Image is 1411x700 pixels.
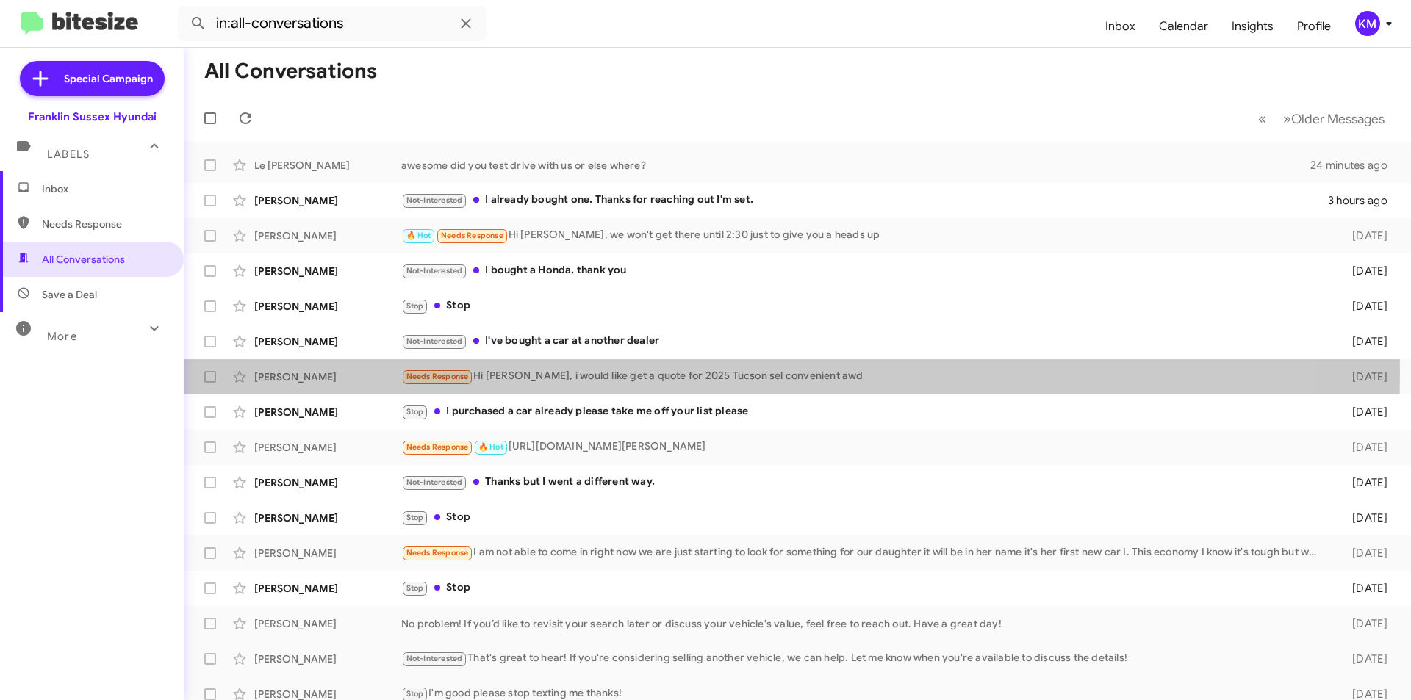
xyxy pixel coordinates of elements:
[42,252,125,267] span: All Conversations
[441,231,503,240] span: Needs Response
[1329,510,1399,525] div: [DATE]
[1329,369,1399,384] div: [DATE]
[1329,334,1399,349] div: [DATE]
[204,59,377,83] h1: All Conversations
[1328,193,1399,208] div: 3 hours ago
[42,181,167,196] span: Inbox
[1329,581,1399,596] div: [DATE]
[1329,228,1399,243] div: [DATE]
[401,509,1329,526] div: Stop
[401,544,1329,561] div: I am not able to come in right now we are just starting to look for something for our daughter it...
[1329,405,1399,419] div: [DATE]
[64,71,153,86] span: Special Campaign
[478,442,503,452] span: 🔥 Hot
[1283,109,1291,128] span: »
[1250,104,1393,134] nav: Page navigation example
[406,689,424,699] span: Stop
[1285,5,1343,48] a: Profile
[406,231,431,240] span: 🔥 Hot
[401,262,1329,279] div: I bought a Honda, thank you
[254,581,401,596] div: [PERSON_NAME]
[406,195,463,205] span: Not-Interested
[401,368,1329,385] div: Hi [PERSON_NAME], i would like get a quote for 2025 Tucson sel convenient awd
[254,616,401,631] div: [PERSON_NAME]
[1343,11,1395,36] button: KM
[401,474,1329,491] div: Thanks but I went a different way.
[1329,299,1399,314] div: [DATE]
[406,442,469,452] span: Needs Response
[401,227,1329,244] div: Hi [PERSON_NAME], we won't get there until 2:30 just to give you a heads up
[20,61,165,96] a: Special Campaign
[1291,111,1385,127] span: Older Messages
[254,510,401,525] div: [PERSON_NAME]
[1329,546,1399,560] div: [DATE]
[1329,440,1399,455] div: [DATE]
[406,301,424,311] span: Stop
[406,654,463,663] span: Not-Interested
[254,299,401,314] div: [PERSON_NAME]
[254,475,401,490] div: [PERSON_NAME]
[178,6,487,41] input: Search
[254,228,401,243] div: [PERSON_NAME]
[401,580,1329,596] div: Stop
[406,266,463,275] span: Not-Interested
[254,369,401,384] div: [PERSON_NAME]
[406,336,463,346] span: Not-Interested
[1147,5,1220,48] a: Calendar
[1355,11,1380,36] div: KM
[406,372,469,381] span: Needs Response
[254,193,401,208] div: [PERSON_NAME]
[406,407,424,416] span: Stop
[254,158,401,173] div: Le [PERSON_NAME]
[1258,109,1266,128] span: «
[254,440,401,455] div: [PERSON_NAME]
[1311,158,1399,173] div: 24 minutes ago
[406,583,424,593] span: Stop
[254,546,401,560] div: [PERSON_NAME]
[401,439,1329,455] div: [URL][DOMAIN_NAME][PERSON_NAME]
[1220,5,1285,48] a: Insights
[401,158,1311,173] div: awesome did you test drive with us or else where?
[401,616,1329,631] div: No problem! If you’d like to revisit your search later or discuss your vehicle's value, feel free...
[1249,104,1275,134] button: Previous
[254,264,401,278] div: [PERSON_NAME]
[1094,5,1147,48] a: Inbox
[254,652,401,666] div: [PERSON_NAME]
[401,403,1329,420] div: I purchased a car already please take me off your list please
[1329,264,1399,278] div: [DATE]
[254,334,401,349] div: [PERSON_NAME]
[1329,652,1399,666] div: [DATE]
[401,192,1328,209] div: I already bought one. Thanks for reaching out I'm set.
[47,330,77,343] span: More
[406,513,424,522] span: Stop
[47,148,90,161] span: Labels
[42,217,167,231] span: Needs Response
[401,333,1329,350] div: I've bought a car at another dealer
[42,287,97,302] span: Save a Deal
[406,477,463,487] span: Not-Interested
[1274,104,1393,134] button: Next
[401,650,1329,667] div: That's great to hear! If you're considering selling another vehicle, we can help. Let me know whe...
[406,548,469,558] span: Needs Response
[1329,475,1399,490] div: [DATE]
[254,405,401,419] div: [PERSON_NAME]
[28,109,157,124] div: Franklin Sussex Hyundai
[1329,616,1399,631] div: [DATE]
[401,297,1329,314] div: Stop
